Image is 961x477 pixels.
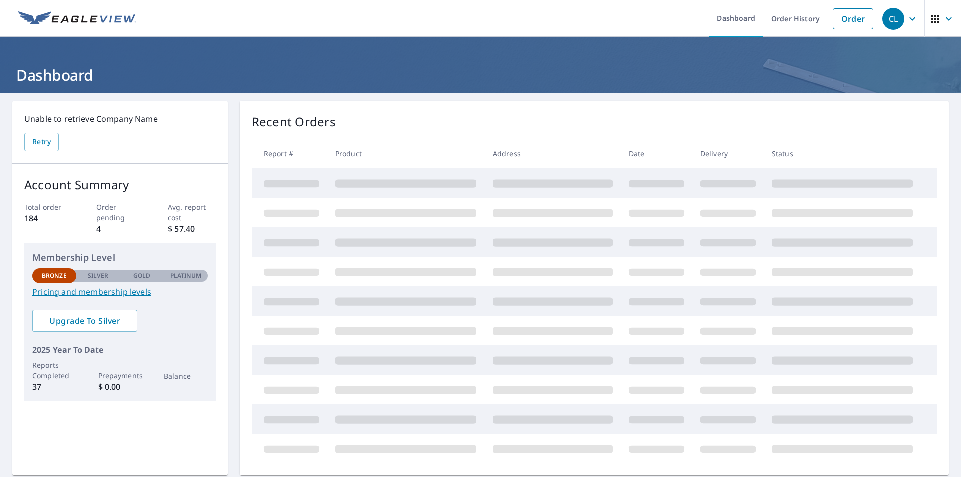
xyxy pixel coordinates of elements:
[252,139,327,168] th: Report #
[32,286,208,298] a: Pricing and membership levels
[32,344,208,356] p: 2025 Year To Date
[164,371,208,381] p: Balance
[833,8,873,29] a: Order
[24,133,59,151] button: Retry
[621,139,692,168] th: Date
[170,271,202,280] p: Platinum
[168,223,216,235] p: $ 57.40
[88,271,109,280] p: Silver
[24,176,216,194] p: Account Summary
[24,202,72,212] p: Total order
[18,11,136,26] img: EV Logo
[485,139,621,168] th: Address
[40,315,129,326] span: Upgrade To Silver
[24,212,72,224] p: 184
[24,113,216,125] p: Unable to retrieve Company Name
[42,271,67,280] p: Bronze
[98,370,142,381] p: Prepayments
[98,381,142,393] p: $ 0.00
[692,139,764,168] th: Delivery
[96,202,144,223] p: Order pending
[764,139,921,168] th: Status
[252,113,336,131] p: Recent Orders
[882,8,904,30] div: CL
[96,223,144,235] p: 4
[12,65,949,85] h1: Dashboard
[133,271,150,280] p: Gold
[168,202,216,223] p: Avg. report cost
[32,381,76,393] p: 37
[32,136,51,148] span: Retry
[32,251,208,264] p: Membership Level
[327,139,485,168] th: Product
[32,310,137,332] a: Upgrade To Silver
[32,360,76,381] p: Reports Completed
